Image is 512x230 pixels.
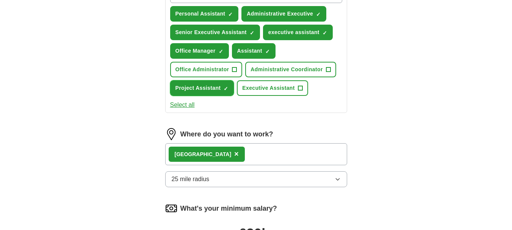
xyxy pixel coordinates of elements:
[175,150,232,158] div: [GEOGRAPHIC_DATA]
[170,80,234,96] button: Project Assistant✓
[180,203,277,214] label: What's your minimum salary?
[323,30,327,36] span: ✓
[316,11,321,17] span: ✓
[237,47,262,55] span: Assistant
[172,175,210,184] span: 25 mile radius
[219,49,223,55] span: ✓
[175,47,216,55] span: Office Manager
[265,49,270,55] span: ✓
[228,11,233,17] span: ✓
[170,62,243,77] button: Office Administrator
[250,30,254,36] span: ✓
[170,43,229,59] button: Office Manager✓
[170,25,260,40] button: Senior Executive Assistant✓
[234,150,239,158] span: ×
[175,84,221,92] span: Project Assistant
[251,66,323,74] span: Administrative Coordinator
[170,100,195,110] button: Select all
[234,149,239,160] button: ×
[224,86,228,92] span: ✓
[247,10,313,18] span: Administrative Executive
[180,129,273,139] label: Where do you want to work?
[232,43,276,59] button: Assistant✓
[245,62,336,77] button: Administrative Coordinator
[242,84,294,92] span: Executive Assistant
[175,66,229,74] span: Office Administrator
[263,25,333,40] button: executive assistant✓
[165,128,177,140] img: location.png
[175,28,247,36] span: Senior Executive Assistant
[241,6,326,22] button: Administrative Executive✓
[165,202,177,214] img: salary.png
[165,171,347,187] button: 25 mile radius
[170,6,239,22] button: Personal Assistant✓
[175,10,225,18] span: Personal Assistant
[268,28,319,36] span: executive assistant
[237,80,308,96] button: Executive Assistant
